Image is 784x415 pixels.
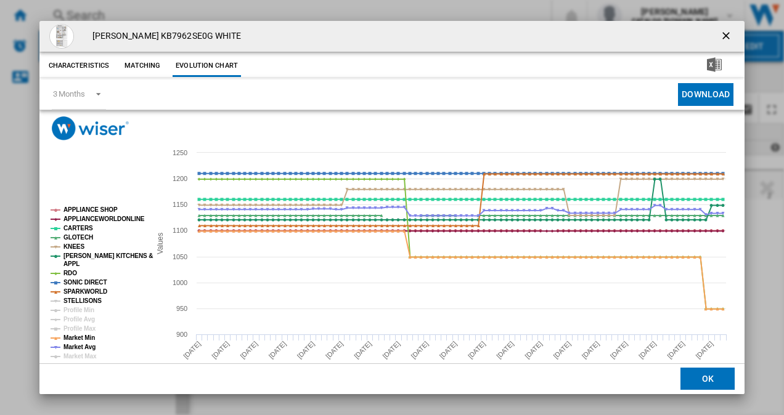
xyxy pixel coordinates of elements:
[173,201,187,208] tspan: 1150
[63,344,96,350] tspan: Market Avg
[409,340,430,360] tspan: [DATE]
[523,340,544,360] tspan: [DATE]
[63,234,93,241] tspan: GLOTECH
[707,57,722,72] img: excel-24x24.png
[694,340,714,360] tspan: [DATE]
[63,216,145,222] tspan: APPLIANCEWORLDONLINE
[115,55,169,77] button: Matching
[687,55,741,77] button: Download in Excel
[63,225,93,232] tspan: CARTERS
[324,340,345,360] tspan: [DATE]
[466,340,486,360] tspan: [DATE]
[680,368,735,390] button: OK
[176,331,187,338] tspan: 900
[353,340,373,360] tspan: [DATE]
[63,279,107,286] tspan: SONIC DIRECT
[438,340,458,360] tspan: [DATE]
[210,340,231,360] tspan: [DATE]
[678,83,733,106] button: Download
[63,288,107,295] tspan: SPARKWORLD
[39,21,745,395] md-dialog: Product popup
[63,206,118,213] tspan: APPLIANCE SHOP
[173,227,187,234] tspan: 1100
[267,340,287,360] tspan: [DATE]
[46,55,113,77] button: Characteristics
[580,340,600,360] tspan: [DATE]
[173,55,241,77] button: Evolution chart
[381,340,401,360] tspan: [DATE]
[49,24,74,49] img: kb7962se0.png
[86,30,242,42] h4: [PERSON_NAME] KB7962SE0G WHITE
[666,340,686,360] tspan: [DATE]
[495,340,515,360] tspan: [DATE]
[156,233,165,254] tspan: Values
[63,325,96,332] tspan: Profile Max
[63,260,80,267] tspan: APPL
[63,243,84,250] tspan: KNEES
[637,340,658,360] tspan: [DATE]
[552,340,572,360] tspan: [DATE]
[63,297,102,304] tspan: STELLISONS
[173,175,187,182] tspan: 1200
[63,334,95,341] tspan: Market Min
[295,340,316,360] tspan: [DATE]
[52,116,129,140] img: logo_wiser_300x94.png
[608,340,629,360] tspan: [DATE]
[173,279,187,286] tspan: 1000
[715,24,740,49] button: getI18NText('BUTTONS.CLOSE_DIALOG')
[53,89,85,99] div: 3 Months
[173,149,187,156] tspan: 1250
[720,30,735,44] ng-md-icon: getI18NText('BUTTONS.CLOSE_DIALOG')
[63,270,77,276] tspan: RDO
[63,353,97,360] tspan: Market Max
[173,253,187,260] tspan: 1050
[182,340,202,360] tspan: [DATE]
[63,252,153,259] tspan: [PERSON_NAME] KITCHENS &
[239,340,259,360] tspan: [DATE]
[63,316,95,323] tspan: Profile Avg
[63,307,94,313] tspan: Profile Min
[176,305,187,312] tspan: 950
